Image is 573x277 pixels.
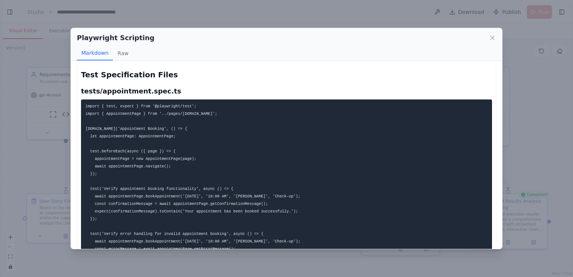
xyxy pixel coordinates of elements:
[85,104,300,274] code: import { test, expect } from '@playwright/test'; import { AppointmentPage } from '../pages/[DOMAI...
[77,33,154,43] h2: Playwright Scripting
[81,69,492,80] h2: Test Specification Files
[77,46,113,60] button: Markdown
[113,46,133,60] button: Raw
[81,86,492,96] h3: tests/appointment.spec.ts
